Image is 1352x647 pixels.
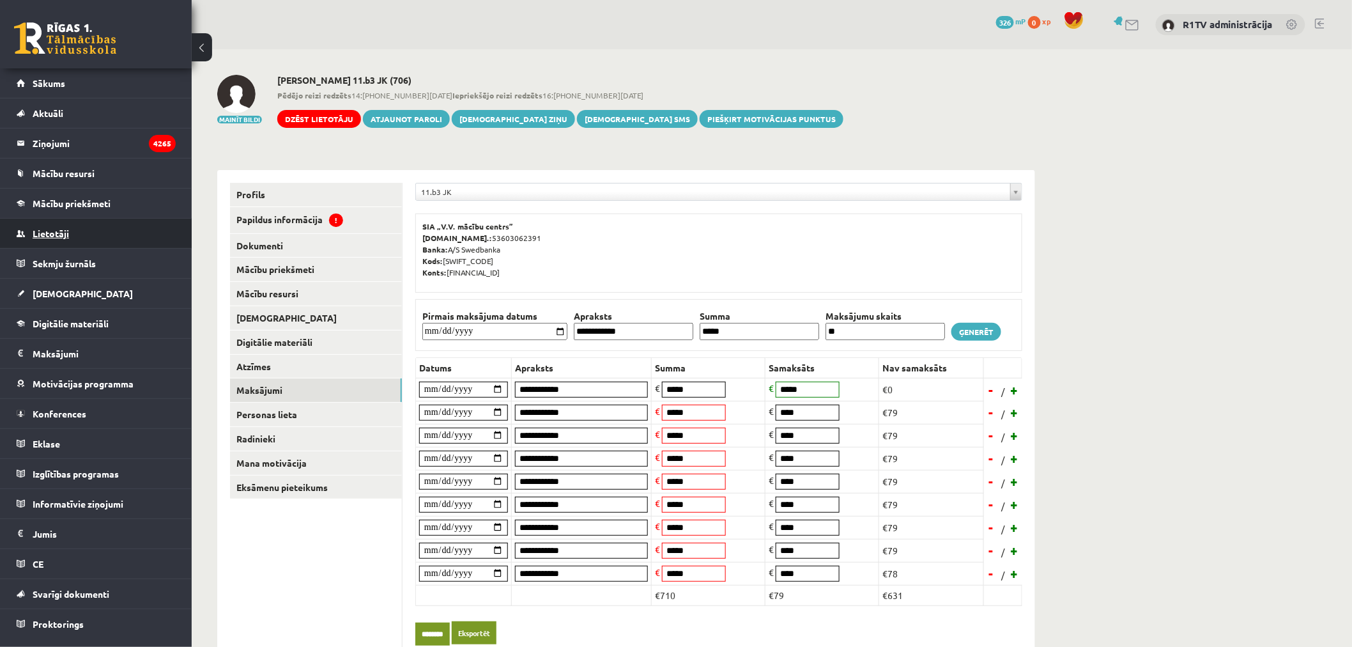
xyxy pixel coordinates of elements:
[1008,495,1021,514] a: +
[655,566,660,578] span: €
[512,357,652,378] th: Apraksts
[33,378,134,389] span: Motivācijas programma
[33,168,95,179] span: Mācību resursi
[230,476,402,499] a: Eksāmenu pieteikums
[33,558,43,570] span: CE
[996,16,1014,29] span: 326
[230,306,402,330] a: [DEMOGRAPHIC_DATA]
[696,309,822,323] th: Summa
[879,516,984,539] td: €79
[1008,541,1021,560] a: +
[1008,518,1021,537] a: +
[879,493,984,516] td: €79
[17,219,176,248] a: Lietotāji
[17,369,176,398] a: Motivācijas programma
[996,16,1026,26] a: 326 mP
[17,519,176,549] a: Jumis
[655,474,660,486] span: €
[985,449,998,468] a: -
[17,489,176,518] a: Informatīvie ziņojumi
[652,357,765,378] th: Summa
[33,408,86,419] span: Konferences
[33,339,176,368] legend: Maksājumi
[230,183,402,207] a: Profils
[652,585,765,605] td: €710
[769,520,774,532] span: €
[1000,453,1006,467] span: /
[1008,449,1021,468] a: +
[17,339,176,368] a: Maksājumi
[769,566,774,578] span: €
[17,68,176,98] a: Sākums
[655,520,660,532] span: €
[17,279,176,308] a: [DEMOGRAPHIC_DATA]
[769,474,774,486] span: €
[655,405,660,417] span: €
[329,214,343,227] span: !
[33,318,109,329] span: Digitālie materiāli
[33,258,96,269] span: Sekmju žurnāls
[879,401,984,424] td: €79
[879,447,984,470] td: €79
[33,288,133,299] span: [DEMOGRAPHIC_DATA]
[17,579,176,609] a: Svarīgi dokumenti
[217,116,262,123] button: Mainīt bildi
[1028,16,1057,26] a: 0 xp
[1008,403,1021,422] a: +
[1008,564,1021,583] a: +
[422,256,443,266] b: Kods:
[33,198,111,209] span: Mācību priekšmeti
[879,470,984,493] td: €79
[33,438,60,449] span: Eklase
[217,75,256,113] img: Rūta Vaivade
[230,378,402,402] a: Maksājumi
[1183,18,1273,31] a: R1TV administrācija
[277,110,361,128] a: Dzēst lietotāju
[277,90,843,101] span: 14:[PHONE_NUMBER][DATE] 16:[PHONE_NUMBER][DATE]
[1000,385,1006,398] span: /
[769,382,774,394] span: €
[655,428,660,440] span: €
[33,528,57,540] span: Jumis
[985,518,998,537] a: -
[230,355,402,378] a: Atzīmes
[17,249,176,278] a: Sekmju žurnāls
[879,378,984,401] td: €0
[17,129,176,158] a: Ziņojumi4265
[33,129,176,158] legend: Ziņojumi
[17,309,176,338] a: Digitālie materiāli
[422,233,492,243] b: [DOMAIN_NAME].:
[17,189,176,218] a: Mācību priekšmeti
[1000,522,1006,536] span: /
[33,588,109,600] span: Svarīgi dokumenti
[985,403,998,422] a: -
[149,135,176,152] i: 4265
[17,429,176,458] a: Eklase
[230,282,402,306] a: Mācību resursi
[985,426,998,445] a: -
[1016,16,1026,26] span: mP
[1000,430,1006,444] span: /
[363,110,450,128] a: Atjaunot paroli
[655,451,660,463] span: €
[985,564,998,583] a: -
[230,207,402,233] a: Papildus informācija!
[769,451,774,463] span: €
[422,267,447,277] b: Konts:
[1000,545,1006,559] span: /
[14,22,116,54] a: Rīgas 1. Tālmācības vidusskola
[452,110,575,128] a: [DEMOGRAPHIC_DATA] ziņu
[416,183,1022,200] a: 11.b3 JK
[17,399,176,428] a: Konferences
[17,98,176,128] a: Aktuāli
[230,234,402,258] a: Dokumenti
[879,357,984,378] th: Nav samaksāts
[765,585,879,605] td: €79
[1162,19,1175,32] img: R1TV administrācija
[230,451,402,475] a: Mana motivācija
[985,380,998,400] a: -
[452,90,542,100] b: Iepriekšējo reizi redzēts
[419,309,571,323] th: Pirmais maksājuma datums
[17,549,176,579] a: CE
[230,258,402,281] a: Mācību priekšmeti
